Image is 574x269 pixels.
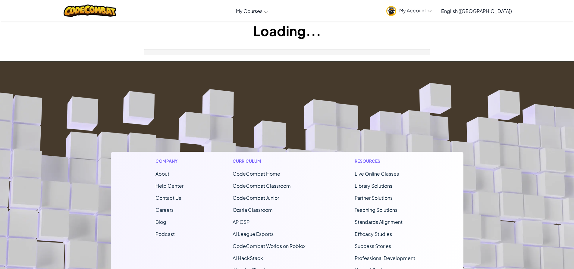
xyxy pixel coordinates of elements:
[155,195,181,201] span: Contact Us
[355,219,403,225] a: Standards Alignment
[233,158,306,164] h1: Curriculum
[233,170,280,177] span: CodeCombat Home
[355,231,392,237] a: Efficacy Studies
[233,255,263,261] a: AI HackStack
[233,183,291,189] a: CodeCombat Classroom
[386,6,396,16] img: avatar
[355,158,419,164] h1: Resources
[155,183,183,189] a: Help Center
[383,1,434,20] a: My Account
[233,231,274,237] a: AI League Esports
[233,219,249,225] a: AP CSP
[441,8,512,14] span: English ([GEOGRAPHIC_DATA])
[155,170,169,177] a: About
[355,170,399,177] a: Live Online Classes
[233,243,306,249] a: CodeCombat Worlds on Roblox
[355,207,397,213] a: Teaching Solutions
[355,255,415,261] a: Professional Development
[355,243,391,249] a: Success Stories
[64,5,116,17] img: CodeCombat logo
[0,21,574,40] h1: Loading...
[155,219,166,225] a: Blog
[236,8,262,14] span: My Courses
[155,207,174,213] a: Careers
[233,195,279,201] a: CodeCombat Junior
[438,3,515,19] a: English ([GEOGRAPHIC_DATA])
[155,158,183,164] h1: Company
[155,231,175,237] a: Podcast
[399,7,431,14] span: My Account
[355,195,393,201] a: Partner Solutions
[355,183,392,189] a: Library Solutions
[233,3,271,19] a: My Courses
[233,207,273,213] a: Ozaria Classroom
